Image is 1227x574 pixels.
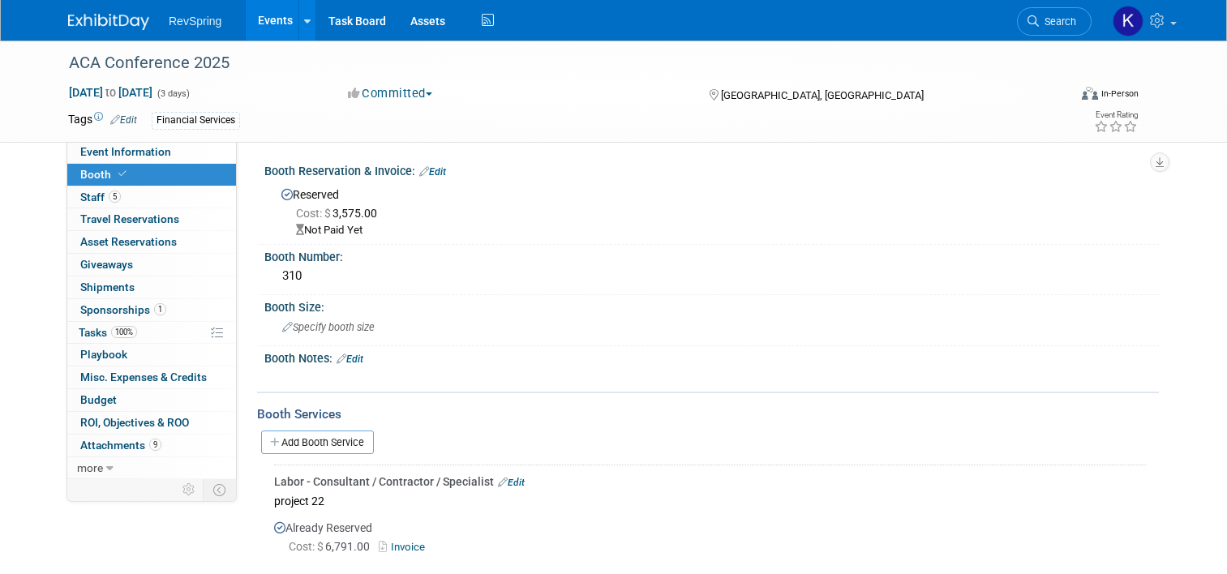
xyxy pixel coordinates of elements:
[1082,87,1098,100] img: Format-Inperson.png
[1100,88,1139,100] div: In-Person
[67,299,236,321] a: Sponsorships1
[1039,15,1076,28] span: Search
[67,186,236,208] a: Staff5
[80,371,207,383] span: Misc. Expenses & Credits
[277,263,1147,289] div: 310
[154,303,166,315] span: 1
[67,435,236,456] a: Attachments9
[67,457,236,479] a: more
[1017,7,1092,36] a: Search
[80,191,121,203] span: Staff
[80,212,179,225] span: Travel Reservations
[274,512,1147,570] div: Already Reserved
[274,473,1147,490] div: Labor - Consultant / Contractor / Specialist
[103,86,118,99] span: to
[80,145,171,158] span: Event Information
[152,112,240,129] div: Financial Services
[156,88,190,99] span: (3 days)
[149,439,161,451] span: 9
[80,235,177,248] span: Asset Reservations
[296,223,1147,238] div: Not Paid Yet
[67,141,236,163] a: Event Information
[67,344,236,366] a: Playbook
[342,85,439,102] button: Committed
[67,322,236,344] a: Tasks100%
[79,326,137,339] span: Tasks
[1113,6,1143,36] img: Kelsey Culver
[67,164,236,186] a: Booth
[109,191,121,203] span: 5
[282,321,375,333] span: Specify booth size
[80,281,135,293] span: Shipments
[175,479,204,500] td: Personalize Event Tab Strip
[721,89,924,101] span: [GEOGRAPHIC_DATA], [GEOGRAPHIC_DATA]
[80,348,127,361] span: Playbook
[67,276,236,298] a: Shipments
[204,479,237,500] td: Toggle Event Tabs
[80,439,161,452] span: Attachments
[67,254,236,276] a: Giveaways
[337,353,363,365] a: Edit
[111,326,137,338] span: 100%
[80,416,189,429] span: ROI, Objectives & ROO
[68,14,149,30] img: ExhibitDay
[296,207,384,220] span: 3,575.00
[68,111,137,130] td: Tags
[110,114,137,126] a: Edit
[80,168,130,181] span: Booth
[980,84,1139,109] div: Event Format
[289,540,325,553] span: Cost: $
[67,208,236,230] a: Travel Reservations
[264,159,1159,180] div: Booth Reservation & Invoice:
[80,393,117,406] span: Budget
[274,490,1147,512] div: project 22
[264,295,1159,315] div: Booth Size:
[77,461,103,474] span: more
[1094,111,1138,119] div: Event Rating
[80,258,133,271] span: Giveaways
[80,303,166,316] span: Sponsorships
[261,430,374,454] a: Add Booth Service
[289,540,376,553] span: 6,791.00
[67,231,236,253] a: Asset Reservations
[67,389,236,411] a: Budget
[118,169,127,178] i: Booth reservation complete
[498,477,525,488] a: Edit
[257,405,1159,423] div: Booth Services
[169,15,221,28] span: RevSpring
[67,366,236,388] a: Misc. Expenses & Credits
[419,166,446,178] a: Edit
[264,346,1159,367] div: Booth Notes:
[68,85,153,100] span: [DATE] [DATE]
[296,207,332,220] span: Cost: $
[277,182,1147,238] div: Reserved
[264,245,1159,265] div: Booth Number:
[63,49,1048,78] div: ACA Conference 2025
[379,541,431,553] a: Invoice
[67,412,236,434] a: ROI, Objectives & ROO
